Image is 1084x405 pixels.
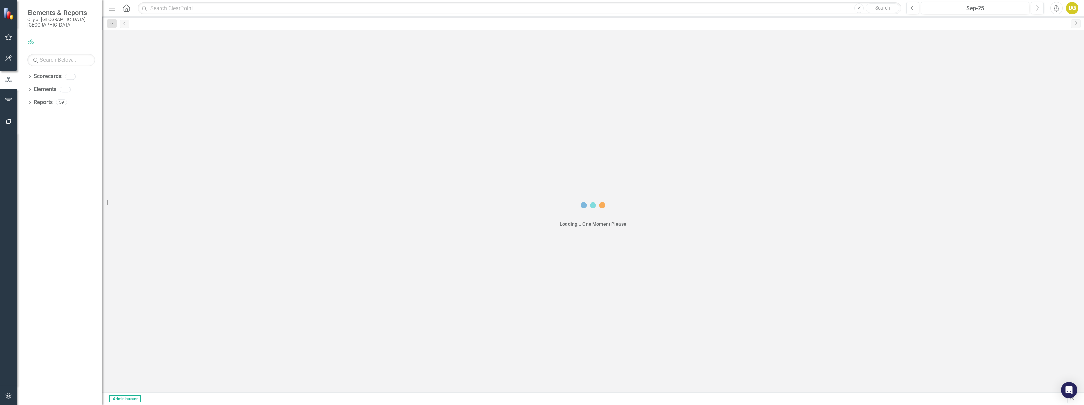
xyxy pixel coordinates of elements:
a: Elements [34,86,56,93]
a: Scorecards [34,73,62,81]
span: Administrator [109,395,141,402]
a: Reports [34,99,53,106]
div: 59 [56,100,67,105]
div: Open Intercom Messenger [1061,382,1077,398]
div: Loading... One Moment Please [560,221,626,227]
img: ClearPoint Strategy [3,8,15,20]
button: Search [866,3,899,13]
input: Search Below... [27,54,95,66]
div: Sep-25 [923,4,1027,13]
button: Sep-25 [921,2,1029,14]
span: Search [875,5,890,11]
input: Search ClearPoint... [138,2,901,14]
span: Elements & Reports [27,8,95,17]
small: City of [GEOGRAPHIC_DATA], [GEOGRAPHIC_DATA] [27,17,95,28]
button: DG [1066,2,1078,14]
